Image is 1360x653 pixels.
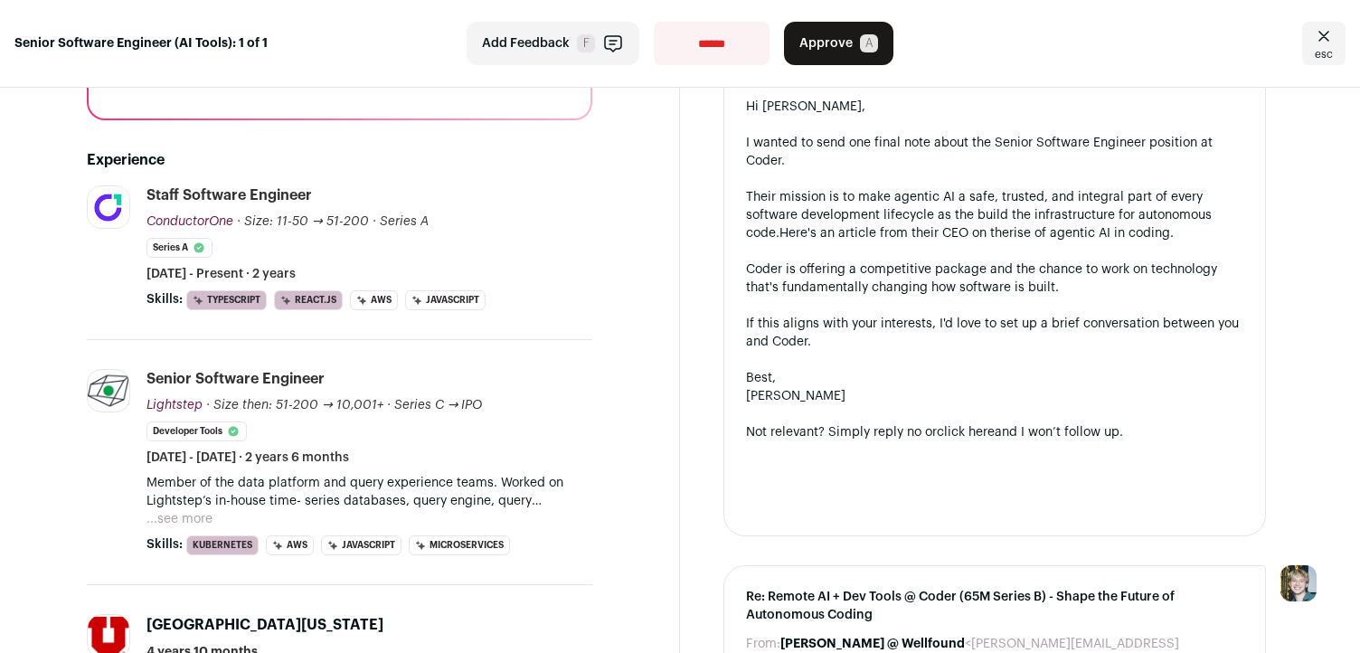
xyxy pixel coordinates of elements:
b: [PERSON_NAME] @ Wellfound [780,638,965,650]
a: click here [937,426,995,439]
div: Hi [PERSON_NAME], [746,98,1243,116]
img: 0d85ff3efe235565b2145962aa330a92959ead76eef2d655f8b2a5fe685510ae.png [88,370,129,412]
button: ...see more [146,510,212,528]
li: Series A [146,238,212,258]
strong: Senior Software Engineer (AI Tools): 1 of 1 [14,34,268,52]
div: I wanted to send one final note about the Senior Software Engineer position at Coder. [746,134,1243,170]
span: . [1170,227,1174,240]
a: rise of agentic AI in coding [1009,227,1170,240]
span: A [860,34,878,52]
li: Microservices [409,535,510,555]
span: [GEOGRAPHIC_DATA][US_STATE] [146,618,383,632]
span: · [387,396,391,414]
li: React.js [274,290,343,310]
span: Skills: [146,290,183,308]
span: Skills: [146,535,183,554]
span: · Size then: 51-200 → 10,001+ [206,399,383,412]
span: Here's an article from their CEO on the [779,227,1009,240]
div: Senior Software Engineer [146,369,325,389]
li: Developer Tools [146,421,247,441]
span: ConductorOne [146,215,233,228]
div: If this aligns with your interests, I'd love to set up a brief conversation between you and Coder. [746,315,1243,351]
div: Not relevant? Simply reply no or and I won’t follow up. [746,423,1243,441]
button: Approve A [784,22,893,65]
li: AWS [350,290,398,310]
h2: Experience [87,149,592,171]
div: Staff Software Engineer [146,185,312,205]
span: · Size: 11-50 → 51-200 [237,215,369,228]
span: Series C → IPO [394,399,483,412]
li: Kubernetes [186,535,259,555]
span: · [373,213,376,231]
span: Approve [799,34,853,52]
li: AWS [266,535,314,555]
span: Re: Remote AI + Dev Tools @ Coder (65M Series B) - Shape the Future of Autonomous Coding [746,588,1243,624]
li: JavaScript [321,535,401,555]
img: 5039e89a330873bc85cd0b6a1b9cd110ad166ec3ee79d68b31d051df319f313b.jpg [88,186,129,228]
span: esc [1315,47,1333,62]
img: 6494470-medium_jpg [1280,565,1317,601]
span: Add Feedback [482,34,570,52]
a: Close [1302,22,1346,65]
div: Their mission is to make agentic AI a safe, trusted, and integral part of every software developm... [746,188,1243,242]
span: F [577,34,595,52]
span: [DATE] - [DATE] · 2 years 6 months [146,449,349,467]
div: Best, [746,369,1243,387]
span: Series A [380,215,429,228]
div: Coder is offering a competitive package and the chance to work on technology that's fundamentally... [746,260,1243,297]
p: Member of the data platform and query experience teams. Worked on Lightstep’s in-house time- seri... [146,474,592,510]
div: [PERSON_NAME] [746,387,1243,405]
li: JavaScript [405,290,486,310]
span: [DATE] - Present · 2 years [146,265,296,283]
button: Add Feedback F [467,22,639,65]
li: TypeScript [186,290,267,310]
span: Lightstep [146,399,203,412]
